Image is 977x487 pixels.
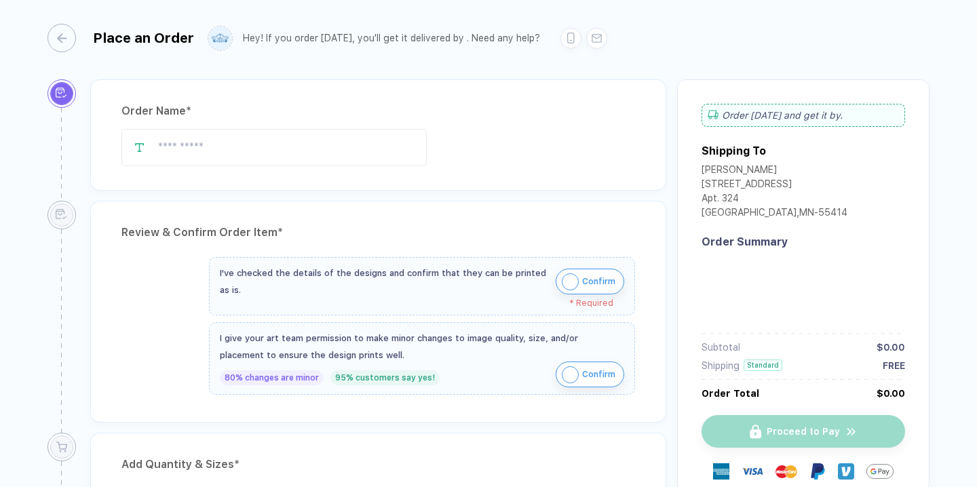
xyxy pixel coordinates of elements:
img: icon [562,366,579,383]
img: Venmo [838,463,854,480]
div: Standard [744,359,782,371]
div: 80% changes are minor [220,370,324,385]
div: Subtotal [702,342,740,353]
div: Review & Confirm Order Item [121,222,635,243]
div: Hey! If you order [DATE], you'll get it delivered by . Need any help? [243,33,540,44]
div: Add Quantity & Sizes [121,454,635,475]
img: GPay [866,458,894,485]
div: I give your art team permission to make minor changes to image quality, size, and/or placement to... [220,330,624,364]
div: [PERSON_NAME] [702,164,847,178]
div: [GEOGRAPHIC_DATA] , MN - 55414 [702,207,847,221]
img: user profile [208,26,232,50]
div: * Required [220,298,613,308]
div: Order Summary [702,235,905,248]
div: Order Total [702,388,759,399]
img: master-card [775,461,797,482]
button: iconConfirm [556,269,624,294]
div: 95% customers say yes! [330,370,440,385]
div: Shipping [702,360,740,371]
div: Apt. 324 [702,193,847,207]
div: Place an Order [93,30,194,46]
div: Order [DATE] and get it by . [702,104,905,127]
div: FREE [883,360,905,371]
img: express [713,463,729,480]
div: [STREET_ADDRESS] [702,178,847,193]
span: Confirm [582,271,615,292]
img: icon [562,273,579,290]
div: I've checked the details of the designs and confirm that they can be printed as is. [220,265,549,298]
div: Shipping To [702,144,766,157]
div: $0.00 [877,342,905,353]
button: iconConfirm [556,362,624,387]
img: visa [742,461,763,482]
div: Order Name [121,100,635,122]
div: $0.00 [877,388,905,399]
img: Paypal [809,463,826,480]
span: Confirm [582,364,615,385]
